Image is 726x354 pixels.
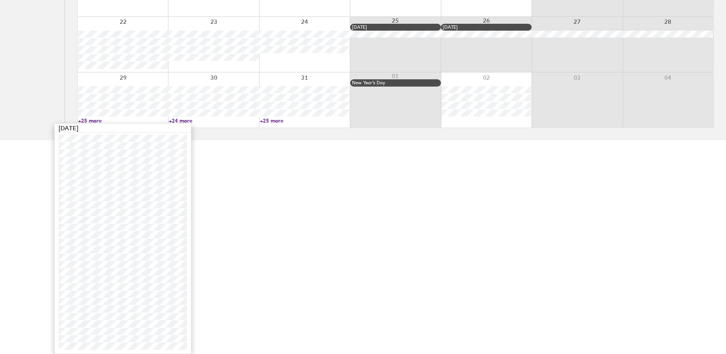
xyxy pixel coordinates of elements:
a: +24 more [169,117,259,124]
div: [DATE] [352,25,439,30]
a: +25 more [260,117,350,124]
div: New Year’s Day [352,80,439,85]
div: [DATE] [55,124,191,133]
div: [DATE] [443,25,530,30]
a: +25 more [78,117,168,124]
